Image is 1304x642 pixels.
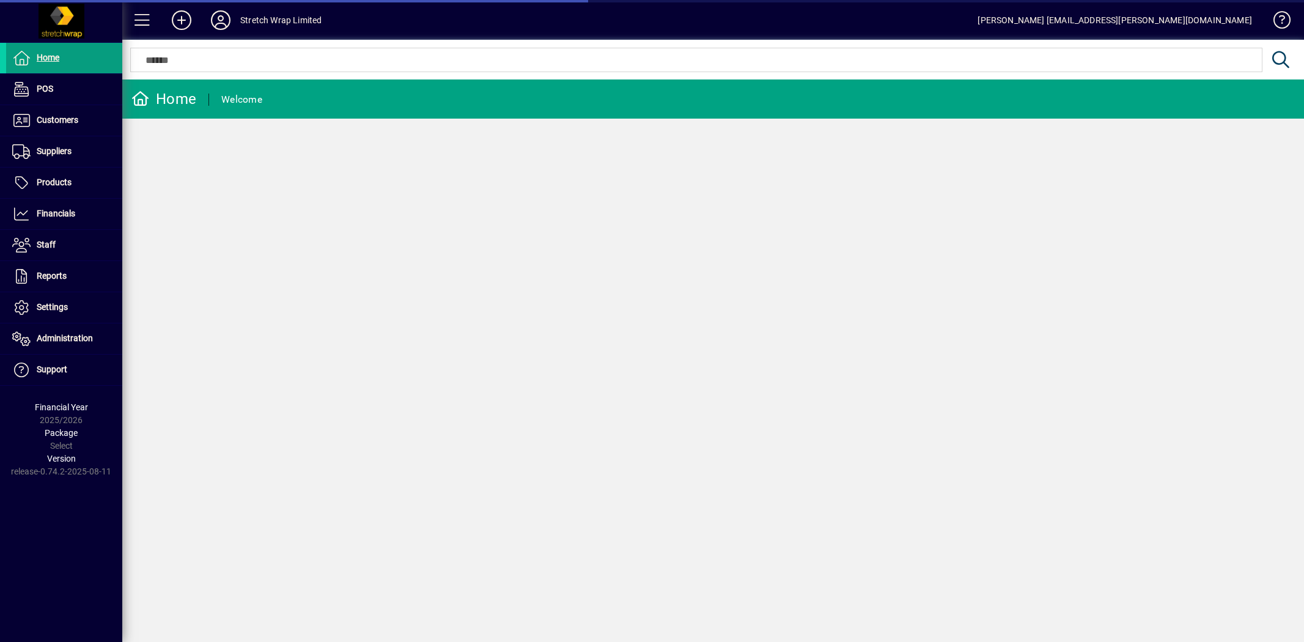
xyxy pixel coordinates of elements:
a: POS [6,74,122,105]
div: [PERSON_NAME] [EMAIL_ADDRESS][PERSON_NAME][DOMAIN_NAME] [978,10,1252,30]
span: POS [37,84,53,94]
span: Staff [37,240,56,249]
span: Customers [37,115,78,125]
span: Administration [37,333,93,343]
a: Knowledge Base [1264,2,1289,42]
span: Home [37,53,59,62]
a: Customers [6,105,122,136]
span: Package [45,428,78,438]
span: Reports [37,271,67,281]
span: Support [37,364,67,374]
span: Suppliers [37,146,72,156]
a: Support [6,355,122,385]
span: Financials [37,208,75,218]
div: Stretch Wrap Limited [240,10,322,30]
a: Financials [6,199,122,229]
div: Welcome [221,90,262,109]
button: Add [162,9,201,31]
a: Settings [6,292,122,323]
button: Profile [201,9,240,31]
span: Settings [37,302,68,312]
a: Suppliers [6,136,122,167]
a: Administration [6,323,122,354]
span: Version [47,454,76,463]
div: Home [131,89,196,109]
a: Products [6,168,122,198]
span: Financial Year [35,402,88,412]
a: Staff [6,230,122,260]
a: Reports [6,261,122,292]
span: Products [37,177,72,187]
